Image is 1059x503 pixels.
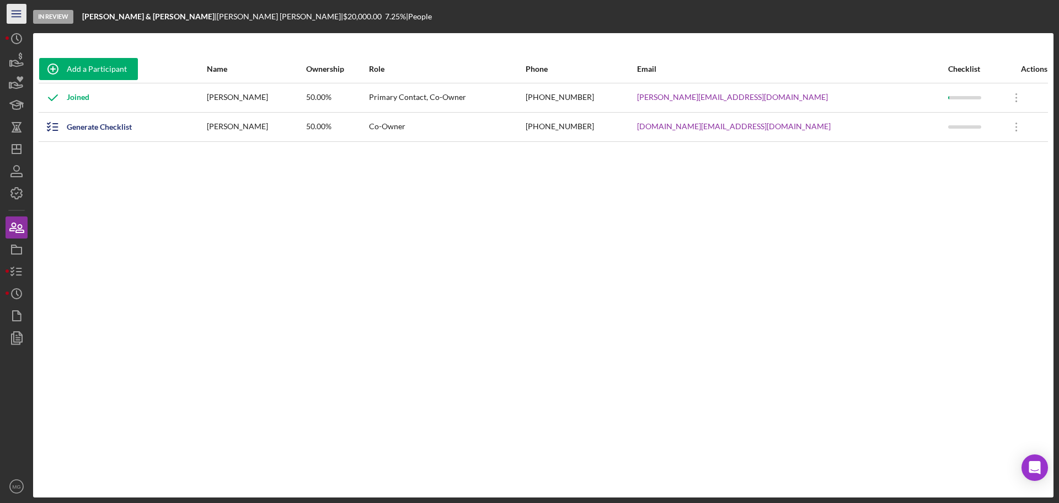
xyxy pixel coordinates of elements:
div: Add a Participant [67,58,127,80]
div: $20,000.00 [343,12,385,21]
div: Checklist [948,65,1002,73]
div: Co-Owner [369,113,525,141]
div: [PHONE_NUMBER] [526,84,635,112]
div: Actions [1003,65,1047,73]
div: [PERSON_NAME] [PERSON_NAME] | [217,12,343,21]
div: [PERSON_NAME] [207,84,306,112]
div: 50.00% [306,84,367,112]
div: Phone [526,65,635,73]
div: [PERSON_NAME] [207,113,306,141]
div: | People [406,12,432,21]
a: [PERSON_NAME][EMAIL_ADDRESS][DOMAIN_NAME] [637,93,828,102]
button: MG [6,475,28,497]
a: [DOMAIN_NAME][EMAIL_ADDRESS][DOMAIN_NAME] [637,122,831,131]
button: Generate Checklist [39,116,143,138]
div: Primary Contact, Co-Owner [369,84,525,112]
div: Role [369,65,525,73]
div: Open Intercom Messenger [1021,454,1048,481]
div: In Review [33,10,73,24]
div: Name [207,65,306,73]
div: Joined [39,84,89,112]
div: | [82,12,217,21]
text: MG [12,484,20,490]
div: [PHONE_NUMBER] [526,113,635,141]
button: Add a Participant [39,58,138,80]
div: Generate Checklist [67,116,132,138]
div: 50.00% [306,113,367,141]
b: [PERSON_NAME] & [PERSON_NAME] [82,12,215,21]
div: Ownership [306,65,367,73]
div: Email [637,65,947,73]
div: 7.25 % [385,12,406,21]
